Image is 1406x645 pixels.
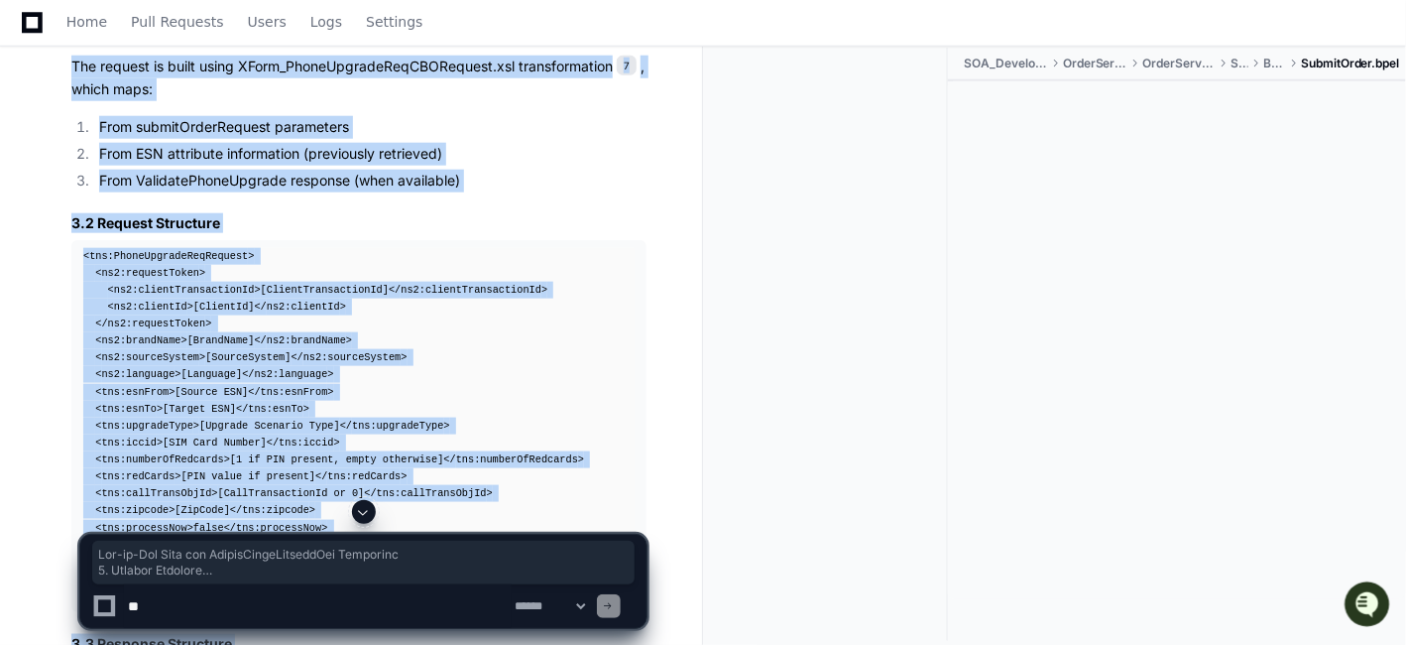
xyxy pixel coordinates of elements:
span: Lor-ip-Dol Sita con AdipisCingeLitseddOei Temporinc 5. Utlabor Etdolore Mag AliquaEnimaDminimvEni... [98,547,629,579]
span: < > [95,420,199,432]
span: < > [95,334,186,346]
span: ns2:sourceSystem [303,351,402,363]
span: tns:numberOfRedcards [456,453,578,465]
span: </ > [267,437,340,449]
span: ns2:brandName [102,334,181,346]
span: OrderServices [1063,56,1127,71]
span: SOA_Development [964,56,1047,71]
img: 1756235613930-3d25f9e4-fa56-45dd-b3ad-e072dfbd1548 [20,148,56,184]
span: < > [95,351,205,363]
span: ns2:brandName [267,334,346,346]
span: tns:redCards [102,470,176,482]
span: tns:esnFrom [261,386,328,398]
span: ns2:clientId [267,301,340,313]
span: </ > [255,334,353,346]
span: </ > [242,368,333,380]
span: 7 [617,56,637,75]
span: Pull Requests [131,16,223,28]
span: </ > [248,386,333,398]
span: tns:esnTo [248,403,302,415]
span: tns:iccid [102,437,157,449]
span: BPEL [1264,56,1285,71]
span: tns:iccid [279,437,333,449]
span: tns:upgradeType [352,420,443,432]
img: PlayerZero [20,20,59,60]
span: tns:callTransObjId [377,487,487,499]
li: From submitOrderRequest parameters [93,116,646,139]
div: We're available if you need us! [67,168,251,184]
div: Start new chat [67,148,325,168]
span: < > [95,453,230,465]
span: ns2:clientTransactionId [401,284,541,296]
span: Settings [366,16,422,28]
span: </ > [236,403,309,415]
span: ns2:requestToken [108,318,206,329]
span: ns2:language [255,368,328,380]
span: tns:upgradeType [102,420,193,432]
span: < > [108,284,261,296]
div: Welcome [20,79,361,111]
span: Home [66,16,107,28]
a: Powered byPylon [140,207,240,223]
div: [ClientTransactionId] [ClientId] [BrandName] [SourceSystem] [Language] [Source ESN] [Target ESN] ... [83,248,635,605]
span: </ > [444,453,585,465]
span: ns2:clientTransactionId [114,284,255,296]
iframe: Open customer support [1343,580,1396,633]
span: tns:esnFrom [102,386,170,398]
span: SOA [1230,56,1248,71]
span: < > [95,403,163,415]
span: </ > [389,284,547,296]
li: From ESN attribute information (previously retrieved) [93,143,646,166]
h3: 3.2 Request Structure [71,213,646,233]
span: ns2:language [102,368,176,380]
span: Logs [310,16,342,28]
p: The request is built using XForm_PhoneUpgradeReqCBORequest.xsl transformation , which maps: [71,56,646,101]
span: < > [108,301,193,313]
span: tns:redCards [327,470,401,482]
span: tns:PhoneUpgradeReqRequest [89,250,248,262]
span: < > [95,437,163,449]
span: < > [95,470,180,482]
span: </ > [95,318,211,329]
span: Users [248,16,287,28]
span: ns2:sourceSystem [102,351,200,363]
span: OrderServiceOS [1142,56,1215,71]
span: tns:callTransObjId [102,487,212,499]
span: SubmitOrder.bpel [1301,56,1400,71]
span: tns:esnTo [102,403,157,415]
span: </ > [255,301,346,313]
span: < > [95,267,205,279]
span: tns:numberOfRedcards [102,453,224,465]
span: < > [83,250,255,262]
button: Start new chat [337,154,361,178]
span: </ > [364,487,492,499]
span: </ > [292,351,408,363]
span: </ > [340,420,450,432]
span: </ > [315,470,407,482]
span: ns2:clientId [114,301,187,313]
li: From ValidatePhoneUpgrade response (when available) [93,170,646,193]
span: < > [95,487,217,499]
span: Pylon [197,208,240,223]
span: ns2:requestToken [102,267,200,279]
span: < > [95,386,175,398]
span: < > [95,368,180,380]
